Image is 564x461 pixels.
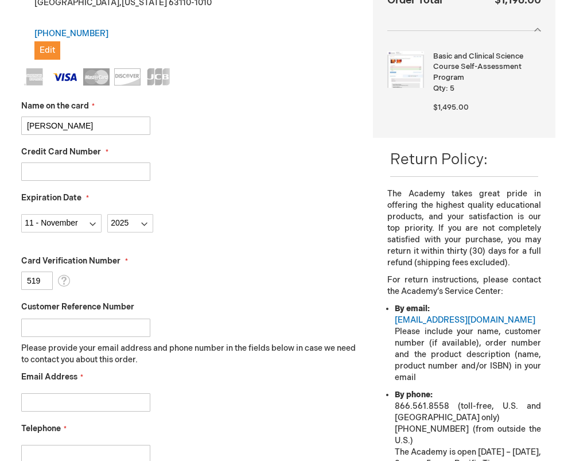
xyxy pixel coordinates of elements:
img: Basic and Clinical Science Course Self-Assessment Program [387,51,424,88]
span: Return Policy: [390,151,488,169]
span: 5 [450,84,454,93]
span: $1,495.00 [433,103,469,112]
span: Card Verification Number [21,256,120,266]
span: Edit [40,45,55,55]
strong: By phone: [395,390,433,400]
p: The Academy takes great pride in offering the highest quality educational products, and your sati... [387,188,541,269]
li: Please include your name, customer number (if available), order number and the product descriptio... [395,303,541,383]
img: Discover [114,68,141,86]
strong: By email: [395,304,430,313]
img: JCB [145,68,172,86]
img: MasterCard [83,68,110,86]
strong: Basic and Clinical Science Course Self-Assessment Program [433,51,538,83]
img: Visa [52,68,79,86]
span: Qty [433,84,446,93]
span: Telephone [21,424,61,433]
span: Customer Reference Number [21,302,134,312]
span: Expiration Date [21,193,81,203]
img: American Express [21,68,48,86]
input: Credit Card Number [21,162,150,181]
a: [PHONE_NUMBER] [34,29,108,38]
p: Please provide your email address and phone number in the fields below in case we need to contact... [21,343,356,366]
span: Email Address [21,372,77,382]
p: For return instructions, please contact the Academy’s Service Center: [387,274,541,297]
button: Edit [34,41,60,60]
a: [EMAIL_ADDRESS][DOMAIN_NAME] [395,315,535,325]
span: Credit Card Number [21,147,101,157]
span: Name on the card [21,101,89,111]
input: Card Verification Number [21,272,53,290]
